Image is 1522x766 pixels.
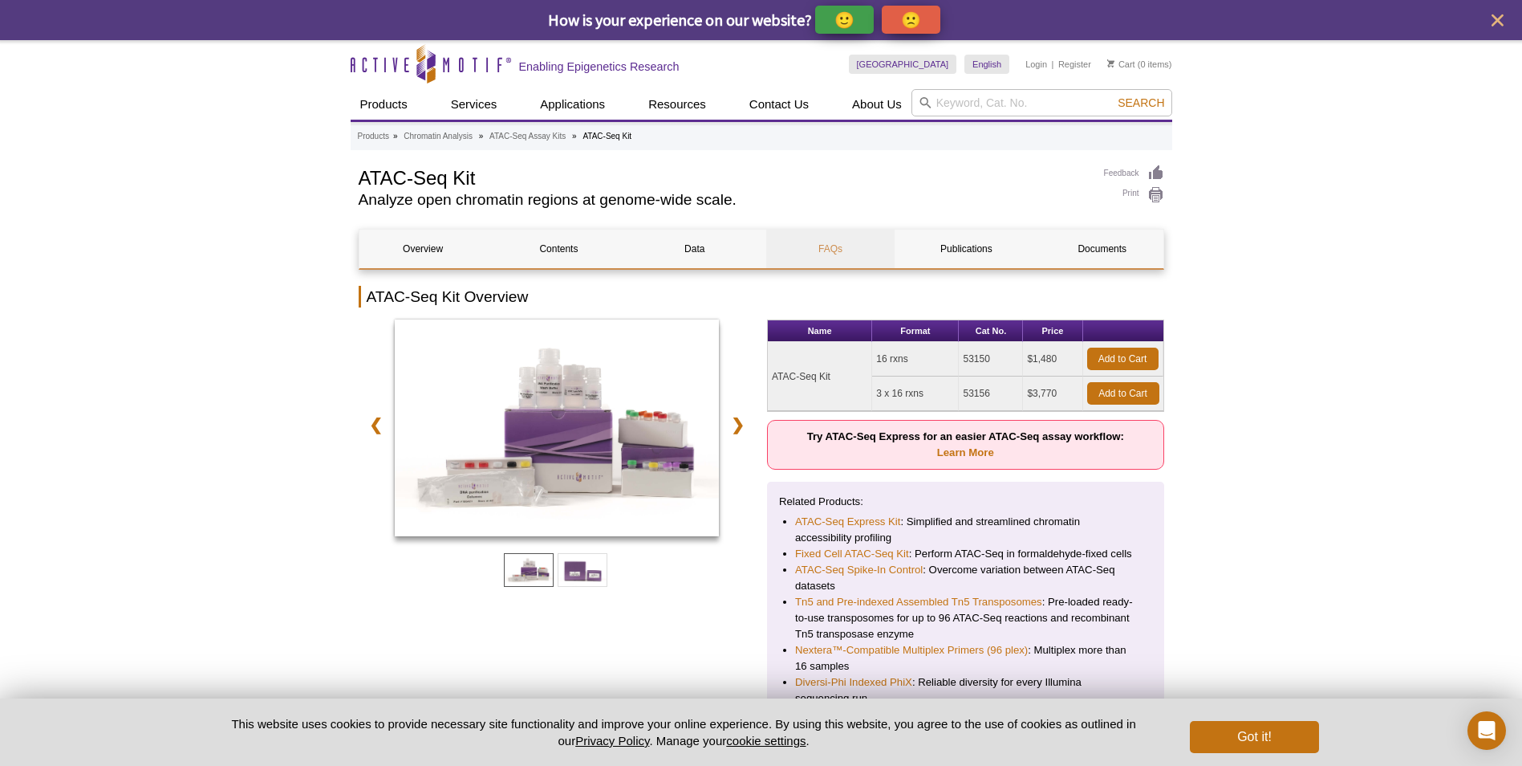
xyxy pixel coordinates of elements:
a: Privacy Policy [575,734,649,748]
td: $1,480 [1023,342,1082,377]
a: ❯ [720,406,755,443]
span: How is your experience on our website? [548,10,812,30]
a: Products [351,89,417,120]
a: Learn More [937,446,994,458]
a: Nextera™-Compatible Multiplex Primers (96 plex) [795,642,1028,658]
p: Related Products: [779,494,1152,510]
td: ATAC-Seq Kit [768,342,872,411]
h2: Enabling Epigenetics Research [519,59,680,74]
th: Cat No. [959,320,1023,342]
a: ATAC-Seq Assay Kits [489,129,566,144]
span: Search [1118,96,1164,109]
a: Services [441,89,507,120]
a: Add to Cart [1087,382,1159,405]
a: Contact Us [740,89,818,120]
button: cookie settings [726,734,806,748]
h2: Analyze open chromatin regions at genome-wide scale. [359,193,1088,207]
li: : Pre-loaded ready-to-use transposomes for up to 96 ATAC-Seq reactions and recombinant Tn5 transp... [795,594,1136,642]
a: Fixed Cell ATAC-Seq Kit [795,546,909,562]
li: : Overcome variation between ATAC-Seq datasets [795,562,1136,594]
td: 16 rxns [872,342,959,377]
li: : Reliable diversity for every Illumina sequencing run [795,674,1136,707]
h1: ATAC-Seq Kit [359,165,1088,189]
input: Keyword, Cat. No. [911,89,1172,116]
a: Diversi-Phi Indexed PhiX [795,674,912,691]
button: Got it! [1190,721,1318,753]
a: English [964,55,1009,74]
p: This website uses cookies to provide necessary site functionality and improve your online experie... [204,715,1164,749]
p: 🙂 [834,10,854,30]
a: Add to Cart [1087,348,1159,370]
a: [GEOGRAPHIC_DATA] [849,55,957,74]
li: : Multiplex more than 16 samples [795,642,1136,674]
h2: ATAC-Seq Kit Overview [359,286,1164,308]
a: Applications [530,89,615,120]
a: ❮ [359,406,393,443]
li: | [1052,55,1054,74]
div: Open Intercom Messenger [1467,711,1506,750]
li: ATAC-Seq Kit [582,132,631,141]
a: Tn5 and Pre-indexed Assembled Tn5 Transposomes [795,594,1042,610]
li: (0 items) [1107,55,1172,74]
button: close [1488,10,1508,31]
a: Data [631,230,758,268]
th: Price [1023,320,1082,342]
p: 🙁 [901,10,921,30]
a: Resources [639,89,716,120]
li: » [572,132,577,141]
a: Register [1058,59,1091,70]
img: ATAC-Seq Kit [395,320,720,536]
td: 53156 [959,377,1023,411]
li: : Simplified and streamlined chromatin accessibility profiling [795,514,1136,546]
a: Overview [359,230,487,268]
a: Print [1104,186,1164,204]
td: 3 x 16 rxns [872,377,959,411]
a: Publications [903,230,1030,268]
td: $3,770 [1023,377,1082,411]
a: Chromatin Analysis [404,129,473,144]
th: Name [768,320,872,342]
strong: Try ATAC-Seq Express for an easier ATAC-Seq assay workflow: [807,430,1124,458]
img: Your Cart [1107,59,1114,67]
li: : Perform ATAC-Seq in formaldehyde-fixed cells [795,546,1136,562]
a: Documents [1038,230,1166,268]
li: » [479,132,484,141]
a: ATAC-Seq Spike-In Control [795,562,923,578]
button: Search [1113,96,1169,110]
th: Format [872,320,959,342]
a: ATAC-Seq Express Kit [795,514,900,530]
a: ATAC-Seq Kit [395,320,720,541]
a: Feedback [1104,165,1164,182]
a: About Us [842,89,911,120]
a: Products [358,129,389,144]
li: » [393,132,398,141]
a: Login [1025,59,1047,70]
a: FAQs [766,230,894,268]
a: Cart [1107,59,1135,70]
td: 53150 [959,342,1023,377]
a: Contents [495,230,623,268]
